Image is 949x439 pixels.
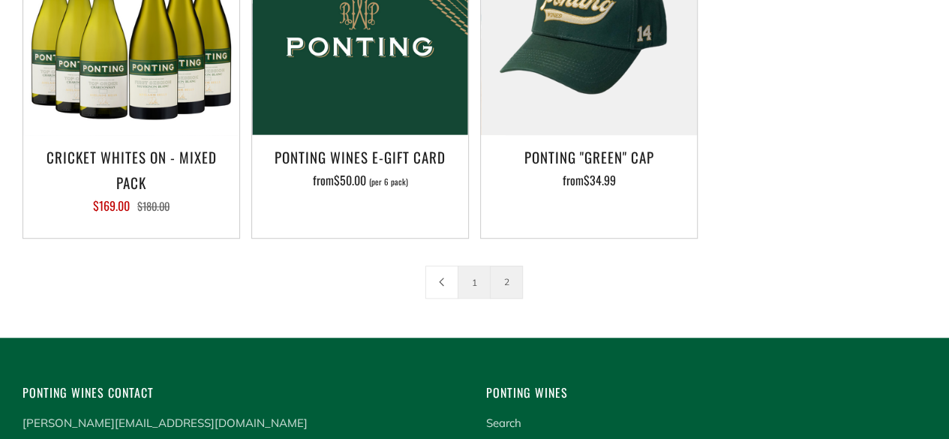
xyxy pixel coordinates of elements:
span: from [313,171,408,189]
span: from [563,171,616,189]
span: 2 [490,266,523,299]
h3: Ponting Wines e-Gift Card [260,144,461,170]
span: $34.99 [584,171,616,189]
a: 1 [458,266,490,298]
h3: Ponting "Green" Cap [488,144,689,170]
span: $50.00 [334,171,366,189]
span: $180.00 [137,198,170,214]
h4: Ponting Wines [486,383,927,403]
a: Search [486,416,521,430]
span: $169.00 [93,197,130,215]
a: [PERSON_NAME][EMAIL_ADDRESS][DOMAIN_NAME] [23,416,308,430]
a: CRICKET WHITES ON - MIXED PACK $169.00 $180.00 [23,144,239,219]
a: Ponting Wines e-Gift Card from$50.00 (per 6 pack) [252,144,468,219]
h3: CRICKET WHITES ON - MIXED PACK [31,144,232,195]
span: (per 6 pack) [369,178,408,186]
a: Ponting "Green" Cap from$34.99 [481,144,697,219]
h4: Ponting Wines Contact [23,383,464,403]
